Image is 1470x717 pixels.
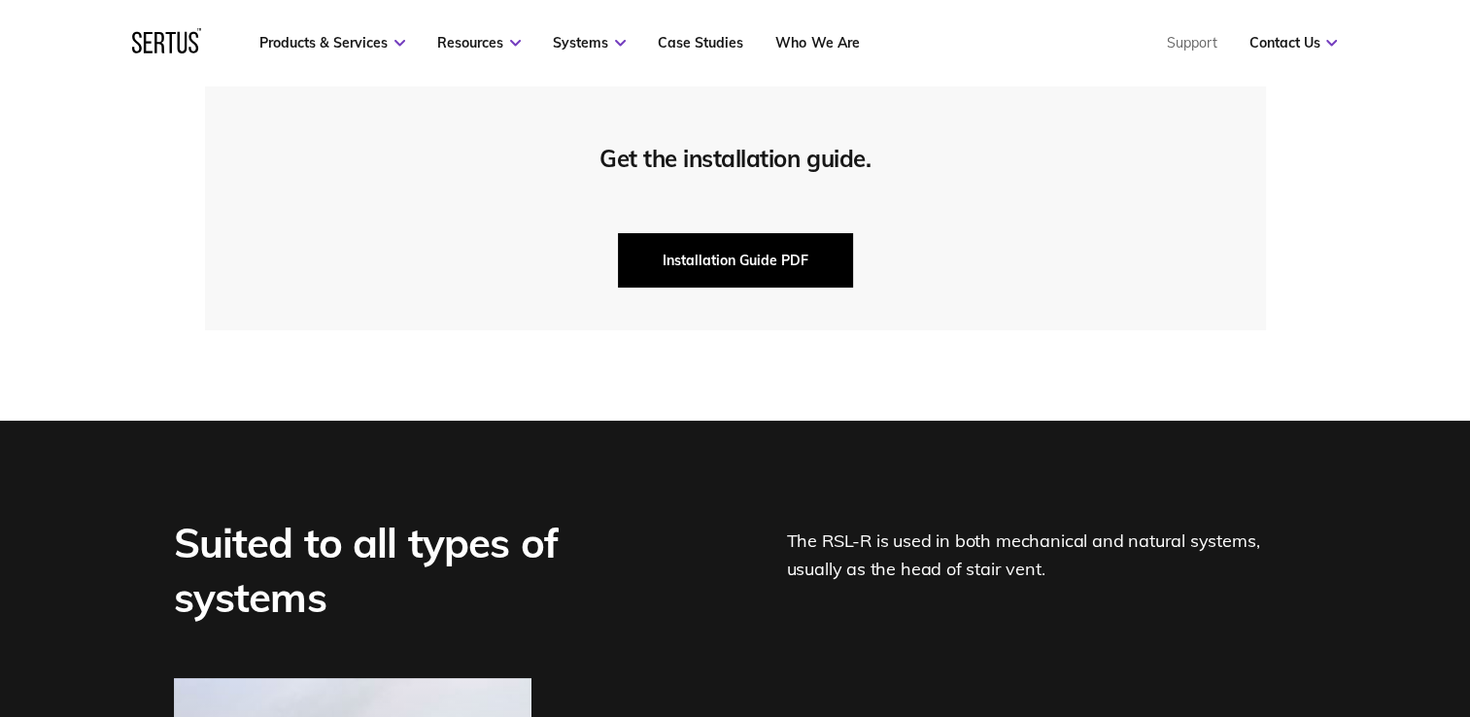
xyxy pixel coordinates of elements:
button: Installation Guide PDF [618,233,853,288]
iframe: Chat Widget [1121,493,1470,717]
a: Who We Are [775,34,859,51]
div: Suited to all types of systems [174,516,699,625]
a: Resources [437,34,521,51]
div: The RSL-R is used in both mechanical and natural systems, usually as the head of stair vent. [787,516,1297,625]
a: Products & Services [259,34,405,51]
a: Contact Us [1248,34,1337,51]
a: Support [1166,34,1216,51]
a: Case Studies [658,34,743,51]
div: Get the installation guide. [599,144,871,173]
a: Systems [553,34,626,51]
